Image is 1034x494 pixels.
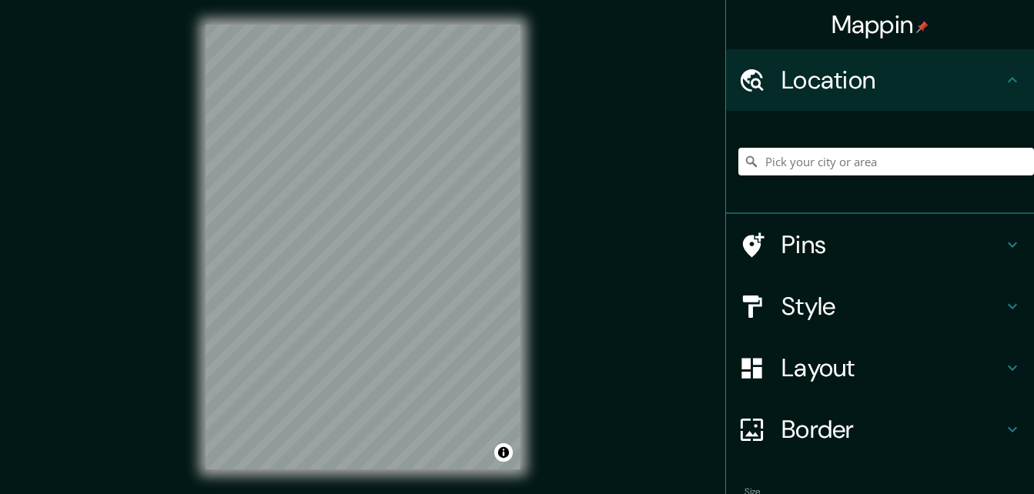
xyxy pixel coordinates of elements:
[832,9,929,40] h4: Mappin
[494,443,513,462] button: Toggle attribution
[781,65,1003,95] h4: Location
[726,275,1034,337] div: Style
[726,399,1034,460] div: Border
[726,337,1034,399] div: Layout
[726,49,1034,111] div: Location
[781,414,1003,445] h4: Border
[738,148,1034,175] input: Pick your city or area
[916,21,929,33] img: pin-icon.png
[781,229,1003,260] h4: Pins
[206,25,520,469] canvas: Map
[726,214,1034,275] div: Pins
[781,291,1003,322] h4: Style
[781,352,1003,383] h4: Layout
